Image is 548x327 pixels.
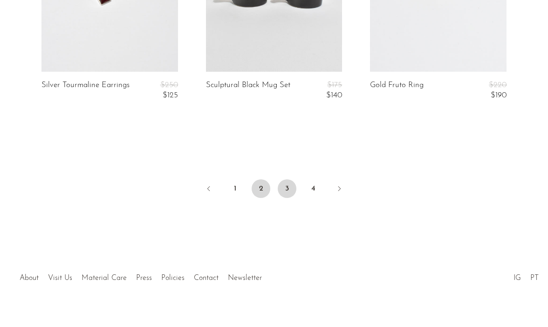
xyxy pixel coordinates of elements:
span: $190 [491,91,507,99]
a: Previous [199,179,218,200]
span: 2 [252,179,270,198]
span: $220 [489,81,507,89]
span: $140 [326,91,342,99]
ul: Social Medias [509,267,543,285]
a: 3 [278,179,296,198]
a: Material Care [82,274,127,282]
a: 1 [226,179,244,198]
a: Visit Us [48,274,72,282]
span: $125 [163,91,178,99]
span: $250 [160,81,178,89]
a: Policies [161,274,185,282]
a: About [20,274,39,282]
ul: Quick links [15,267,267,285]
a: IG [514,274,521,282]
a: Press [136,274,152,282]
span: $175 [327,81,342,89]
a: Gold Fruto Ring [370,81,424,100]
a: Silver Tourmaline Earrings [41,81,130,100]
a: PT [530,274,539,282]
a: 4 [304,179,322,198]
a: Sculptural Black Mug Set [206,81,290,100]
a: Next [330,179,349,200]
